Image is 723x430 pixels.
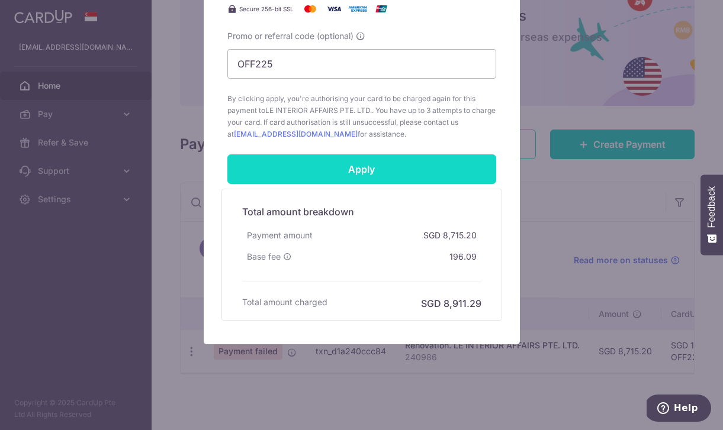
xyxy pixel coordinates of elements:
[346,2,369,16] img: American Express
[227,93,496,140] span: By clicking apply, you're authorising your card to be charged again for this payment to . You hav...
[234,130,358,138] a: [EMAIL_ADDRESS][DOMAIN_NAME]
[706,186,717,228] span: Feedback
[369,2,393,16] img: UnionPay
[322,2,346,16] img: Visa
[419,225,481,246] div: SGD 8,715.20
[298,2,322,16] img: Mastercard
[445,246,481,267] div: 196.09
[421,296,481,311] h6: SGD 8,911.29
[227,30,354,42] span: Promo or referral code (optional)
[242,225,317,246] div: Payment amount
[247,251,281,263] span: Base fee
[647,395,711,424] iframe: Opens a widget where you can find more information
[227,154,496,184] input: Apply
[700,174,723,255] button: Feedback - Show survey
[242,296,327,308] h6: Total amount charged
[265,106,372,115] span: LE INTERIOR AFFAIRS PTE. LTD.
[239,4,294,14] span: Secure 256-bit SSL
[242,205,481,219] h5: Total amount breakdown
